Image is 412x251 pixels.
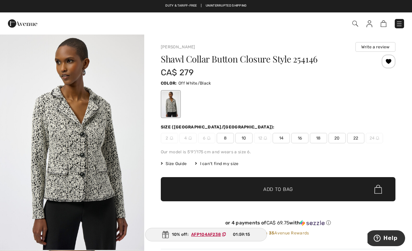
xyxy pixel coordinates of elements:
[145,228,267,241] div: 10% off:
[161,45,195,49] a: [PERSON_NAME]
[367,230,405,248] iframe: Opens a widget where you can find more information
[161,55,356,64] h1: Shawl Collar Button Closure Style 254146
[161,149,395,155] div: Our model is 5'9"/175 cm and wears a size 6.
[273,133,290,143] span: 14
[328,133,346,143] span: 20
[8,17,37,30] img: 1ère Avenue
[376,136,379,140] img: ring-m.svg
[366,133,383,143] span: 24
[355,42,395,52] button: Write a review
[352,21,358,27] img: Search
[366,20,372,27] img: My Info
[266,220,290,226] span: CA$ 69.75
[374,185,382,194] img: Bag.svg
[161,81,177,86] span: Color:
[170,136,173,140] img: ring-m.svg
[161,124,276,130] div: Size ([GEOGRAPHIC_DATA]/[GEOGRAPHIC_DATA]):
[161,68,194,77] span: CA$ 279
[347,133,364,143] span: 22
[191,232,221,237] ins: AFP104AF238
[291,133,308,143] span: 16
[381,20,386,27] img: Shopping Bag
[396,20,403,27] img: Menu
[161,161,187,167] span: Size Guide
[161,177,395,201] button: Add to Bag
[233,231,250,238] span: 01:59:15
[162,91,180,117] div: Off White/Black
[198,133,215,143] span: 6
[195,161,238,167] div: I can't find my size
[188,136,192,140] img: ring-m.svg
[161,220,395,226] div: or 4 payments of with
[310,133,327,143] span: 18
[235,133,253,143] span: 10
[257,230,309,236] span: Avenue Rewards
[263,186,293,193] span: Add to Bag
[162,231,169,238] img: Gift.svg
[264,136,267,140] img: ring-m.svg
[161,133,178,143] span: 2
[179,133,197,143] span: 4
[161,220,395,229] div: or 4 payments ofCA$ 69.75withSezzle Click to learn more about Sezzle
[300,220,325,226] img: Sezzle
[217,133,234,143] span: 8
[178,81,211,86] span: Off White/Black
[207,136,210,140] img: ring-m.svg
[8,20,37,26] a: 1ère Avenue
[254,133,271,143] span: 12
